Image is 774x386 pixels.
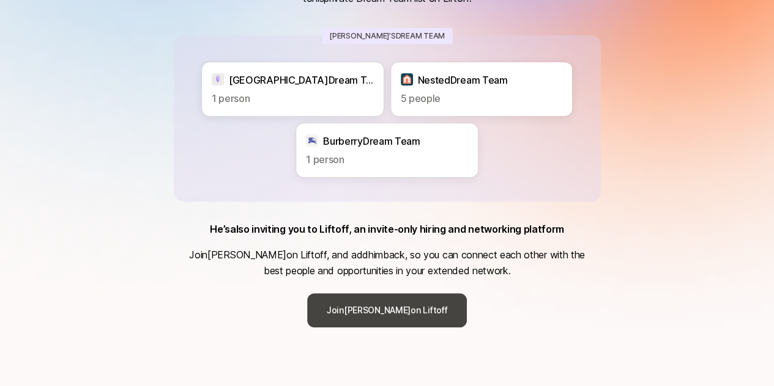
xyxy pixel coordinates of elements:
p: He’s also inviting you to Liftoff, an invite-only hiring and networking platform [210,221,564,237]
p: Nested Dream Team [418,72,508,88]
p: [GEOGRAPHIC_DATA] Dream Team [229,72,374,88]
img: Nested [401,73,413,86]
p: Burberry Dream Team [323,133,420,149]
p: [PERSON_NAME]’s Dream Team [322,28,452,44]
p: 1 person [306,151,468,167]
img: Florence [212,73,224,86]
img: Burberry [306,134,318,147]
a: Join[PERSON_NAME]on Liftoff [307,293,467,327]
p: 1 person [212,90,374,106]
p: 5 people [401,90,563,106]
p: Join [PERSON_NAME] on Liftoff, and add him back, so you can connect each other with the best peop... [189,247,584,279]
